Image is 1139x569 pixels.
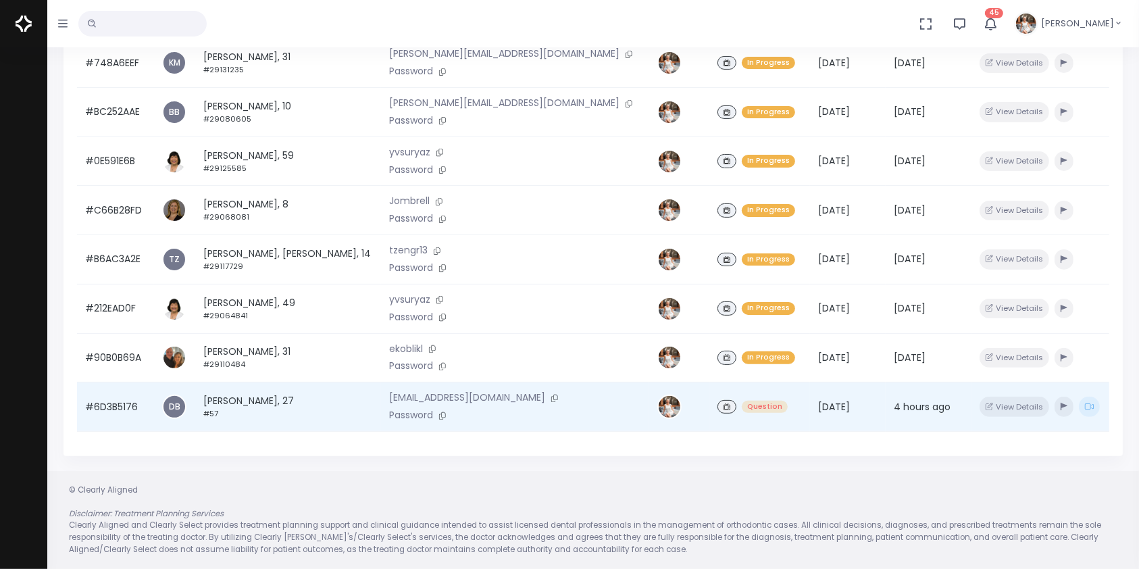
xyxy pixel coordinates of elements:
[77,284,154,333] td: #212EAD0F
[894,351,926,364] span: [DATE]
[389,293,641,307] p: yvsuryaz
[818,56,850,70] span: [DATE]
[77,88,154,137] td: #BC252AAE
[389,64,641,79] p: Password
[894,252,926,266] span: [DATE]
[389,96,641,111] p: [PERSON_NAME][EMAIL_ADDRESS][DOMAIN_NAME]
[195,235,381,284] td: [PERSON_NAME], [PERSON_NAME], 14
[894,154,926,168] span: [DATE]
[77,382,154,432] td: #6D3B5176
[980,53,1049,73] button: View Details
[894,105,926,118] span: [DATE]
[77,39,154,88] td: #748A6EEF
[818,154,850,168] span: [DATE]
[203,359,245,370] small: #29110484
[742,57,795,70] span: In Progress
[203,408,218,419] small: #57
[203,163,247,174] small: #29125585
[163,249,185,270] a: TZ
[69,508,224,519] em: Disclaimer: Treatment Planning Services
[389,359,641,374] p: Password
[203,212,249,222] small: #29068081
[389,391,641,405] p: [EMAIL_ADDRESS][DOMAIN_NAME]
[980,102,1049,122] button: View Details
[77,235,154,284] td: #B6AC3A2E
[389,194,641,209] p: Jombrell
[818,252,850,266] span: [DATE]
[163,101,185,123] a: BB
[203,64,244,75] small: #29131235
[389,261,641,276] p: Password
[389,243,641,258] p: tzengr13
[1014,11,1038,36] img: Header Avatar
[894,203,926,217] span: [DATE]
[980,151,1049,171] button: View Details
[894,56,926,70] span: [DATE]
[195,284,381,333] td: [PERSON_NAME], 49
[163,52,185,74] a: KM
[894,400,951,414] span: 4 hours ago
[195,137,381,186] td: [PERSON_NAME], 59
[742,155,795,168] span: In Progress
[818,105,850,118] span: [DATE]
[742,401,788,414] span: Question
[389,212,641,226] p: Password
[55,485,1131,555] div: © Clearly Aligned Clearly Aligned and Clearly Select provides treatment planning support and clin...
[16,9,32,38] img: Logo Horizontal
[389,408,641,423] p: Password
[389,342,641,357] p: ekoblikl
[818,203,850,217] span: [DATE]
[389,145,641,160] p: yvsuryaz
[389,114,641,128] p: Password
[980,249,1049,269] button: View Details
[389,47,641,61] p: [PERSON_NAME][EMAIL_ADDRESS][DOMAIN_NAME]
[980,397,1049,416] button: View Details
[985,8,1003,18] span: 45
[195,333,381,382] td: [PERSON_NAME], 31
[77,333,154,382] td: #90B0B69A
[742,253,795,266] span: In Progress
[1041,17,1114,30] span: [PERSON_NAME]
[163,396,185,418] a: DB
[742,204,795,217] span: In Progress
[195,382,381,432] td: [PERSON_NAME], 27
[818,301,850,315] span: [DATE]
[203,310,248,321] small: #29064841
[203,261,243,272] small: #29117729
[742,302,795,315] span: In Progress
[77,137,154,186] td: #0E591E6B
[980,299,1049,318] button: View Details
[742,351,795,364] span: In Progress
[195,39,381,88] td: [PERSON_NAME], 31
[894,301,926,315] span: [DATE]
[389,310,641,325] p: Password
[195,186,381,235] td: [PERSON_NAME], 8
[203,114,251,124] small: #29080605
[818,400,850,414] span: [DATE]
[389,163,641,178] p: Password
[980,201,1049,220] button: View Details
[742,106,795,119] span: In Progress
[195,88,381,137] td: [PERSON_NAME], 10
[818,351,850,364] span: [DATE]
[77,186,154,235] td: #C66B28FD
[980,348,1049,368] button: View Details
